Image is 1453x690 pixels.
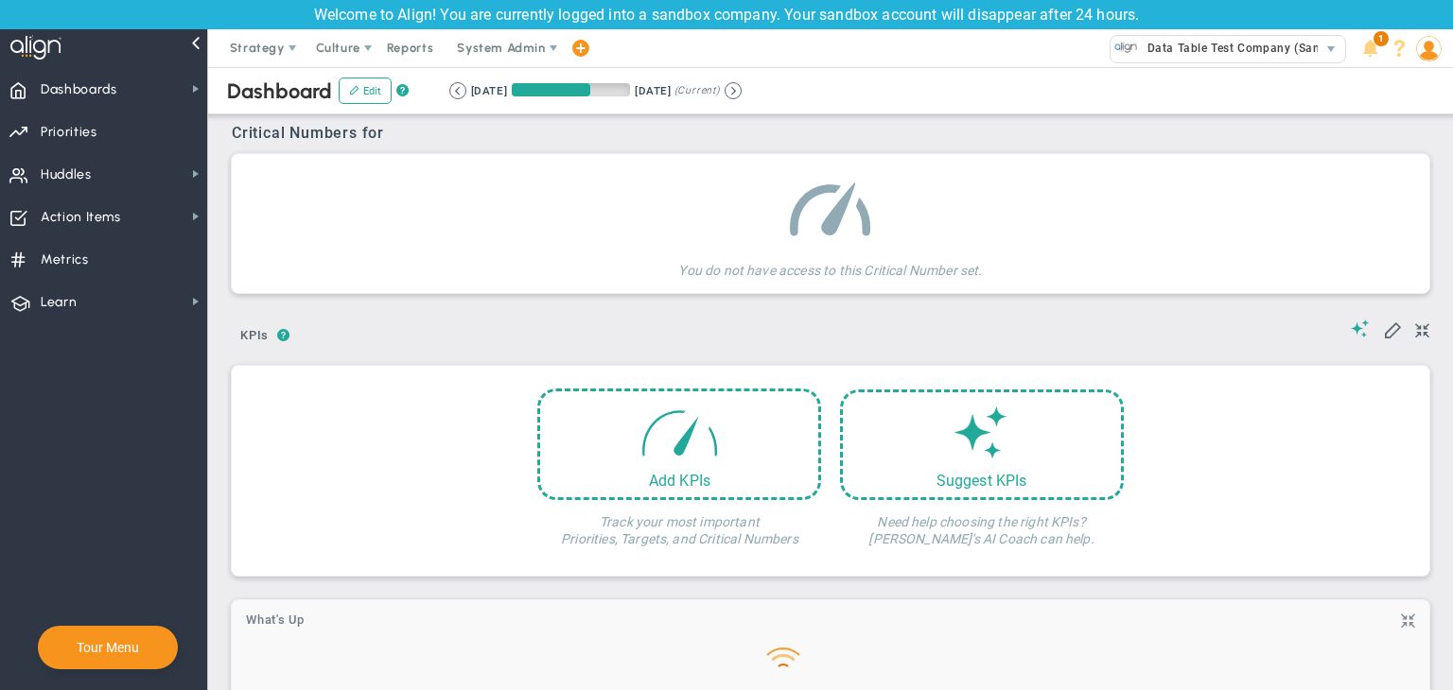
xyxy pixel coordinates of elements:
[232,320,277,351] span: KPIs
[725,82,742,99] button: Go to next period
[1138,36,1352,60] span: Data Table Test Company (Sandbox)
[512,83,630,96] div: Period Progress: 66% Day 60 of 90 with 30 remaining.
[457,41,545,55] span: System Admin
[41,198,121,237] span: Action Items
[1374,31,1389,46] span: 1
[71,639,145,656] button: Tour Menu
[1351,319,1370,337] span: Suggestions (AI Feature)
[1416,36,1442,61] img: 64089.Person.photo
[41,112,97,152] span: Priorities
[41,155,92,195] span: Huddles
[840,500,1124,547] h4: Need help choosing the right KPIs? [PERSON_NAME]'s AI Coach can help.
[843,472,1121,490] div: Suggest KPIs
[227,78,332,104] span: Dashboard
[537,500,821,547] h4: Track your most important Priorities, Targets, and Critical Numbers
[674,82,720,99] span: (Current)
[377,29,444,67] span: Reports
[678,249,982,279] h4: You do not have access to this Critical Number set.
[316,41,360,55] span: Culture
[232,124,389,142] span: Critical Numbers for
[635,82,671,99] div: [DATE]
[540,472,818,490] div: Add KPIs
[1383,319,1402,338] span: Edit My KPIs
[1318,36,1345,62] span: select
[41,240,89,280] span: Metrics
[339,78,392,104] button: Edit
[1385,29,1414,67] li: Help & Frequently Asked Questions (FAQ)
[449,82,466,99] button: Go to previous period
[232,320,277,354] button: KPIs
[41,283,77,322] span: Learn
[41,70,117,110] span: Dashboards
[230,41,285,55] span: Strategy
[471,82,507,99] div: [DATE]
[1356,29,1385,67] li: Announcements
[1114,36,1138,60] img: 33584.Company.photo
